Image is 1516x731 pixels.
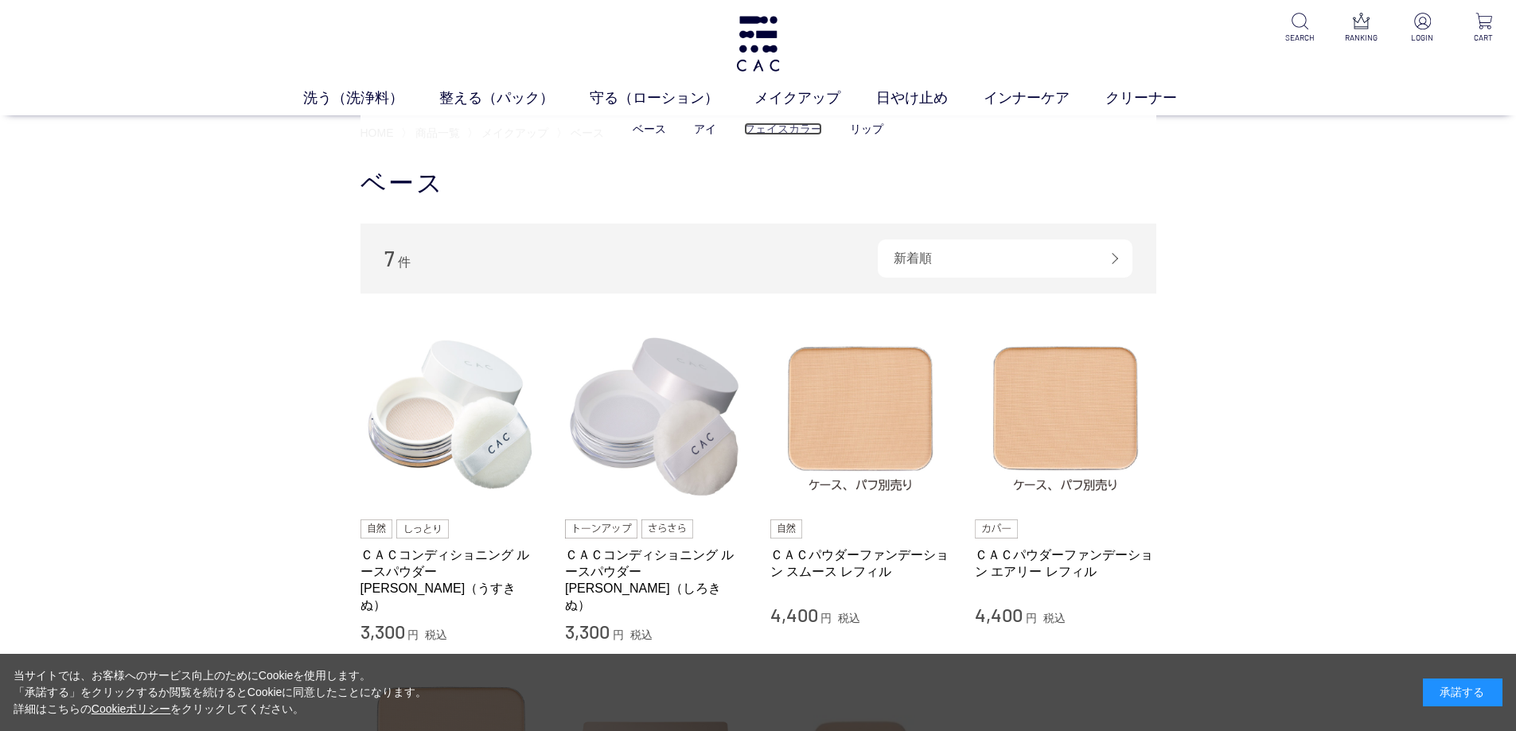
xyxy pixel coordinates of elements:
a: 日やけ止め [876,87,984,109]
img: ＣＡＣパウダーファンデーション スムース レフィル [770,325,952,507]
img: ＣＡＣパウダーファンデーション エアリー レフィル [975,325,1156,507]
img: 自然 [360,519,393,539]
a: ＣＡＣコンディショニング ルースパウダー [PERSON_NAME]（うすきぬ） [360,546,542,614]
img: logo [734,16,782,72]
img: カバー [975,519,1018,539]
img: ＣＡＣコンディショニング ルースパウダー 薄絹（うすきぬ） [360,325,542,507]
a: フェイスカラー [744,122,822,135]
p: SEARCH [1280,32,1319,44]
a: インナーケア [984,87,1105,109]
span: 3,300 [360,620,405,643]
span: 4,400 [770,603,818,626]
a: メイクアップ [754,87,876,109]
span: 円 [1026,612,1037,624]
h1: ベース [360,166,1156,200]
a: クリーナー [1105,87,1213,109]
span: 税込 [425,628,447,641]
span: 円 [820,612,832,624]
span: 件 [398,255,411,269]
a: ＣＡＣコンディショニング ルースパウダー [PERSON_NAME]（しろきぬ） [565,546,746,614]
a: 整える（パック） [439,87,590,109]
a: RANKING [1342,13,1381,44]
a: ＣＡＣパウダーファンデーション エアリー レフィル [975,546,1156,581]
p: CART [1464,32,1503,44]
span: 7 [384,246,395,270]
p: RANKING [1342,32,1381,44]
span: 円 [407,628,419,641]
a: 洗う（洗浄料） [303,87,439,109]
a: SEARCH [1280,13,1319,44]
div: 承諾する [1423,679,1502,706]
img: しっとり [396,519,449,539]
p: LOGIN [1403,32,1442,44]
span: 円 [613,628,624,641]
img: ＣＡＣコンディショニング ルースパウダー 白絹（しろきぬ） [565,325,746,507]
span: 税込 [838,612,860,624]
a: アイ [694,122,716,135]
span: 4,400 [975,603,1023,626]
img: 自然 [770,519,803,539]
a: Cookieポリシー [92,702,171,715]
a: ＣＡＣパウダーファンデーション スムース レフィル [770,546,952,581]
a: リップ [850,122,883,135]
div: 新着順 [878,239,1132,278]
img: さらさら [641,519,694,539]
a: CART [1464,13,1503,44]
span: 税込 [1043,612,1066,624]
a: LOGIN [1403,13,1442,44]
a: ベース [633,122,666,135]
span: 税込 [630,628,653,641]
a: 守る（ローション） [590,87,754,109]
div: 当サイトでは、お客様へのサービス向上のためにCookieを使用します。 「承諾する」をクリックするか閲覧を続けるとCookieに同意したことになります。 詳細はこちらの をクリックしてください。 [14,667,427,717]
span: 3,300 [565,620,610,643]
img: トーンアップ [565,519,637,539]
